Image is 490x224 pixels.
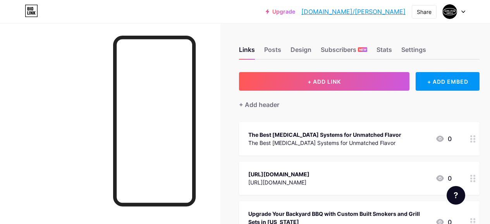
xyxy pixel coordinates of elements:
[239,45,255,59] div: Links
[264,45,281,59] div: Posts
[377,45,392,59] div: Stats
[435,174,452,183] div: 0
[248,170,309,178] div: [URL][DOMAIN_NAME]
[291,45,311,59] div: Design
[248,178,309,186] div: [URL][DOMAIN_NAME]
[248,131,401,139] div: The Best [MEDICAL_DATA] Systems for Unmatched Flavor
[442,4,457,19] img: Lone Star Grillz
[359,47,366,52] span: NEW
[321,45,367,59] div: Subscribers
[308,78,341,85] span: + ADD LINK
[266,9,295,15] a: Upgrade
[239,72,409,91] button: + ADD LINK
[416,72,480,91] div: + ADD EMBED
[301,7,406,16] a: [DOMAIN_NAME]/[PERSON_NAME]
[435,134,452,143] div: 0
[239,100,279,109] div: + Add header
[401,45,426,59] div: Settings
[417,8,432,16] div: Share
[248,139,401,147] div: The Best [MEDICAL_DATA] Systems for Unmatched Flavor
